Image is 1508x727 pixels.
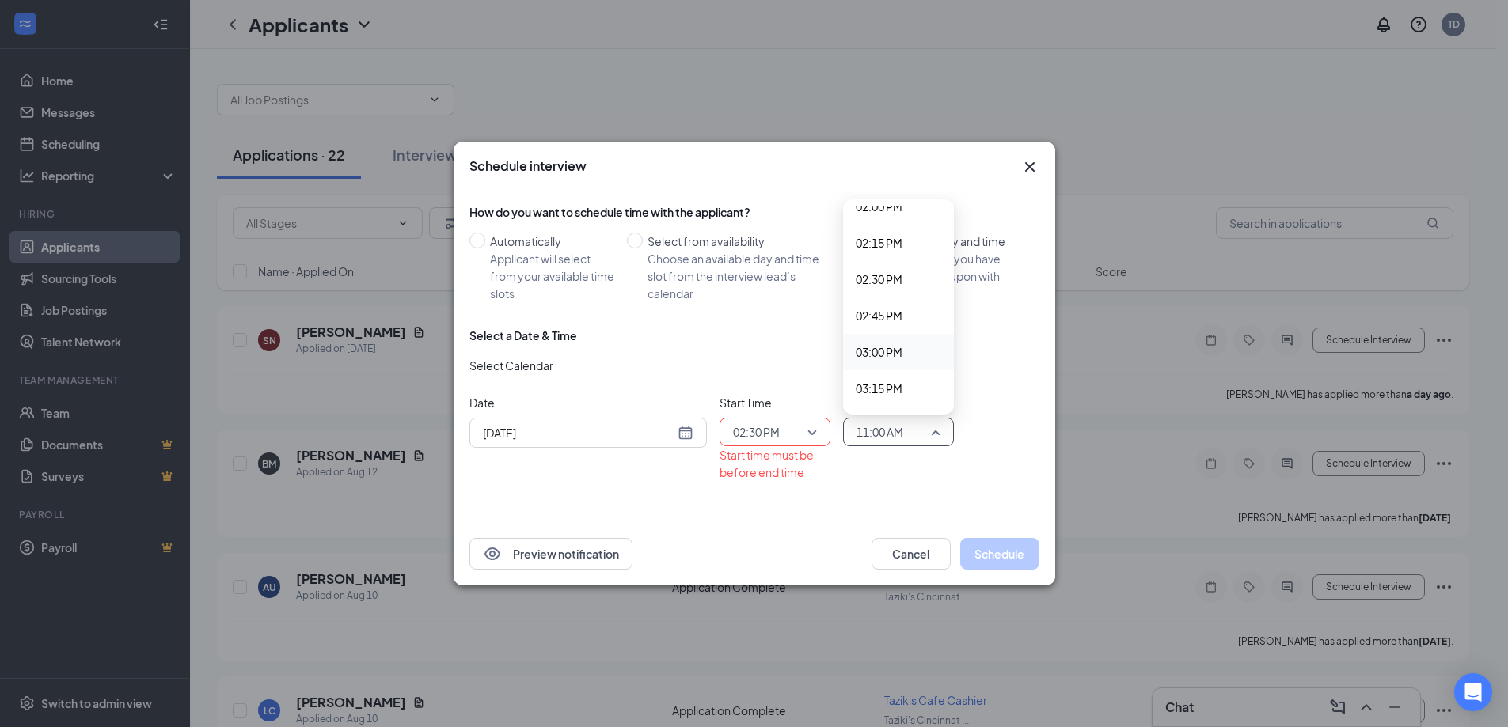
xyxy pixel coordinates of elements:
[469,328,577,343] div: Select a Date & Time
[856,234,902,252] span: 02:15 PM
[856,380,902,397] span: 03:15 PM
[490,233,614,250] div: Automatically
[469,538,632,570] button: EyePreview notification
[856,198,902,215] span: 02:00 PM
[960,538,1039,570] button: Schedule
[469,204,1039,220] div: How do you want to schedule time with the applicant?
[648,250,835,302] div: Choose an available day and time slot from the interview lead’s calendar
[648,233,835,250] div: Select from availability
[483,424,674,441] input: Aug 28, 2025
[1020,157,1039,176] svg: Cross
[856,307,902,324] span: 02:45 PM
[469,157,587,175] h3: Schedule interview
[483,544,502,563] svg: Eye
[856,271,902,288] span: 02:30 PM
[720,394,830,411] span: Start Time
[1020,157,1039,176] button: Close
[469,394,707,411] span: Date
[469,357,553,374] span: Select Calendar
[872,538,951,570] button: Cancel
[720,446,830,481] div: Start time must be before end time
[490,250,614,302] div: Applicant will select from your available time slots
[857,420,903,444] span: 11:00 AM
[1454,673,1492,711] div: Open Intercom Messenger
[856,343,902,361] span: 03:00 PM
[733,420,780,444] span: 02:30 PM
